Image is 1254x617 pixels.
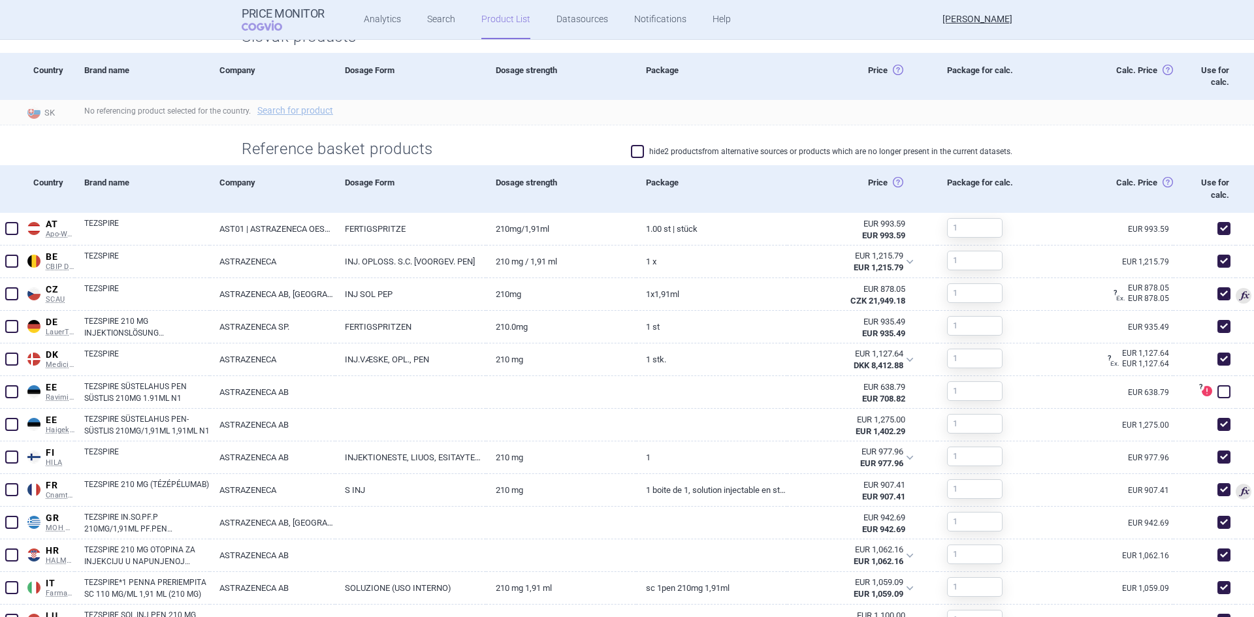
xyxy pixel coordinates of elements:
input: 1 [947,512,1003,531]
span: Ex. [1116,294,1125,302]
div: Country [24,165,74,212]
span: IT [46,578,74,590]
a: 1 BOITE DE 1, SOLUTION INJECTABLE EN STYLO PRÉREMPLI [636,474,786,506]
div: Dosage strength [486,53,636,100]
strong: Price Monitor [242,7,325,20]
a: FERTIGSPRITZE [335,213,485,245]
div: EUR 878.05 [797,283,905,295]
div: EUR 1,059.09 [796,577,903,588]
a: 210 mg [486,474,636,506]
strong: EUR 993.59 [862,230,905,240]
div: Calc. Price [1038,165,1173,212]
div: Use for calc. [1173,53,1236,100]
a: S INJ [335,474,485,506]
div: EUR 1,059.09EUR 1,059.09 [787,572,922,605]
a: 210.0mg [486,311,636,343]
div: Package [636,165,786,212]
a: TEZSPIRE SÜSTELAHUS PEN SÜSTLIS 210MG 1.91ML N1 [84,381,210,404]
div: EUR 935.49 [797,316,905,328]
div: EUR 1,062.16EUR 1,062.16 [787,539,922,572]
a: EUR 1,275.00 [1122,421,1173,429]
strong: CZK 21,949.18 [850,296,905,306]
a: INJ SOL PEP [335,278,485,310]
div: EUR 907.41 [797,479,905,491]
a: FIFIHILA [24,445,74,467]
span: Farmadati [46,589,74,598]
a: ASTRAZENECA AB [210,441,335,473]
a: BEBECBIP DCI [24,249,74,272]
span: SK [24,103,74,120]
div: EUR 1,215.79 [796,250,903,262]
strong: EUR 1,062.16 [854,556,903,566]
div: Country [24,53,74,100]
a: EUR 993.59 [1128,225,1173,233]
a: TEZSPIRE [84,348,210,372]
input: 1 [947,218,1003,238]
span: CBIP DCI [46,262,74,272]
a: EUR 1,062.16 [1122,552,1173,560]
span: EE [46,382,74,394]
a: 210 mg [486,441,636,473]
a: INJEKTIONESTE, LIUOS, ESITAYTETTY [PERSON_NAME] [335,441,485,473]
div: EUR 1,275.00 [797,414,905,426]
span: FI [46,447,74,459]
abbr: Ex-Factory bez DPH zo zdroja [797,283,905,307]
a: ASTRAZENECA [210,474,335,506]
a: SC 1PEN 210MG 1,91ML [636,572,786,604]
a: ASTRAZENECA AB [210,409,335,441]
div: Dosage Form [335,53,485,100]
a: TEZSPIRE [84,446,210,469]
div: Package for calc. [937,53,1038,100]
a: ASTRAZENECA AB, [GEOGRAPHIC_DATA] [210,278,335,310]
div: Brand name [74,165,210,212]
abbr: Ex-Factory bez DPH zo zdroja [797,512,905,535]
strong: EUR 708.82 [862,394,905,403]
input: 1 [947,349,1003,368]
abbr: Ex-Factory bez DPH zo zdroja [797,316,905,340]
a: DKDKMedicinpriser [24,347,74,370]
a: ASTRAZENECA AB [210,539,335,571]
abbr: Nájdená cena bez odpočtu prirážky distribútora [796,544,903,567]
a: ASTRAZENECA [210,245,335,277]
a: AST01 | ASTRAZENECA OESTERREICH [210,213,335,245]
input: 1 [947,447,1003,466]
a: 210MG [486,278,636,310]
img: Belgium [27,255,40,268]
span: DK [46,349,74,361]
span: SCAU [46,295,74,304]
img: Estonia [27,418,40,431]
a: FERTIGSPRITZEN [335,311,485,343]
span: COGVIO [242,20,300,31]
a: EUR 1,059.09 [1122,584,1173,592]
input: 1 [947,479,1003,499]
span: BE [46,251,74,263]
a: EEEERaviminfo [24,379,74,402]
a: ASTRAZENECA SP. [210,311,335,343]
span: HALMED PCL SUMMARY [46,556,74,565]
div: Brand name [74,53,210,100]
abbr: MZSR metodika bez stropu marže [797,381,905,405]
a: EUR 907.41 [1128,486,1173,494]
img: Czech Republic [27,287,40,300]
span: DE [46,317,74,328]
span: Used for calculation [1236,484,1251,499]
img: Greece [27,516,40,529]
h2: Reference basket products [242,138,443,160]
img: France [27,483,40,496]
span: Medicinpriser [46,360,74,370]
abbr: Nájdená cena bez odpočtu marže distribútora [796,348,903,372]
a: FRFRCnamts CIP [24,477,74,500]
img: Austria [27,222,40,235]
span: No referencing product selected for the country. [84,106,340,116]
abbr: Ex-Factory bez DPH zo zdroja [796,577,903,600]
a: HRHRHALMED PCL SUMMARY [24,543,74,565]
input: 1 [947,316,1003,336]
label: hide 2 products from alternative sources or products which are no longer present in the current d... [631,145,1012,158]
img: Denmark [27,353,40,366]
div: Dosage Form [335,165,485,212]
a: EUR 878.05 [1116,284,1173,292]
div: EUR 993.59 [797,218,905,230]
strong: EUR 935.49 [862,328,905,338]
abbr: MZSR metodika bez stropu marže [797,414,905,437]
div: Calc. Price [1038,53,1173,100]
